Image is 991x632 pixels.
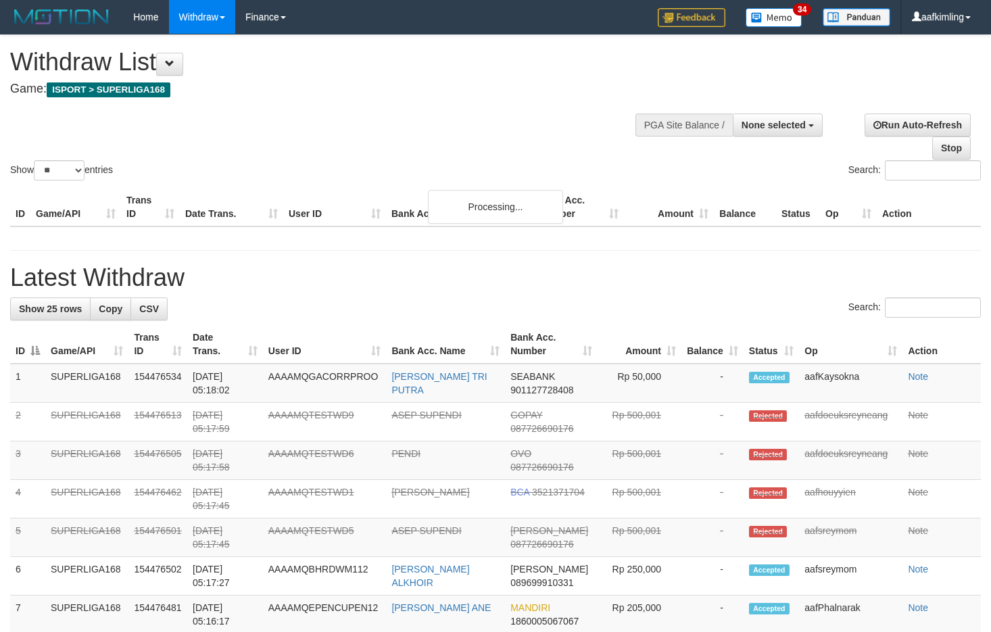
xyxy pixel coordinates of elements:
[45,518,128,557] td: SUPERLIGA168
[187,557,263,595] td: [DATE] 05:17:27
[391,448,420,459] a: PENDI
[749,526,787,537] span: Rejected
[510,525,588,536] span: [PERSON_NAME]
[510,371,555,382] span: SEABANK
[47,82,170,97] span: ISPORT > SUPERLIGA168
[391,371,487,395] a: [PERSON_NAME] TRI PUTRA
[799,364,902,403] td: aafKaysokna
[187,403,263,441] td: [DATE] 05:17:59
[848,160,981,180] label: Search:
[263,325,387,364] th: User ID: activate to sort column ascending
[10,7,113,27] img: MOTION_logo.png
[428,190,563,224] div: Processing...
[746,8,802,27] img: Button%20Memo.svg
[681,441,744,480] td: -
[820,188,877,226] th: Op
[749,564,790,576] span: Accepted
[391,410,461,420] a: ASEP SUPENDI
[908,602,928,613] a: Note
[128,557,187,595] td: 154476502
[128,518,187,557] td: 154476501
[598,557,681,595] td: Rp 250,000
[749,372,790,383] span: Accepted
[598,403,681,441] td: Rp 500,001
[128,364,187,403] td: 154476534
[263,403,387,441] td: AAAAMQTESTWD9
[10,160,113,180] label: Show entries
[10,264,981,291] h1: Latest Withdraw
[749,603,790,614] span: Accepted
[799,557,902,595] td: aafsreymom
[391,525,461,536] a: ASEP SUPENDI
[128,480,187,518] td: 154476462
[658,8,725,27] img: Feedback.jpg
[263,518,387,557] td: AAAAMQTESTWD5
[10,297,91,320] a: Show 25 rows
[877,188,981,226] th: Action
[749,410,787,422] span: Rejected
[45,557,128,595] td: SUPERLIGA168
[681,403,744,441] td: -
[510,448,531,459] span: OVO
[45,480,128,518] td: SUPERLIGA168
[598,364,681,403] td: Rp 50,000
[510,423,573,434] span: Copy 087726690176 to clipboard
[799,480,902,518] td: aafhouyyien
[10,518,45,557] td: 5
[130,297,168,320] a: CSV
[598,518,681,557] td: Rp 500,001
[45,364,128,403] td: SUPERLIGA168
[187,480,263,518] td: [DATE] 05:17:45
[99,303,122,314] span: Copy
[391,602,491,613] a: [PERSON_NAME] ANE
[749,487,787,499] span: Rejected
[128,441,187,480] td: 154476505
[263,480,387,518] td: AAAAMQTESTWD1
[908,487,928,497] a: Note
[733,114,823,137] button: None selected
[681,325,744,364] th: Balance: activate to sort column ascending
[180,188,283,226] th: Date Trans.
[10,325,45,364] th: ID: activate to sort column descending
[505,325,598,364] th: Bank Acc. Number: activate to sort column ascending
[823,8,890,26] img: panduan.png
[681,557,744,595] td: -
[10,82,647,96] h4: Game:
[187,441,263,480] td: [DATE] 05:17:58
[187,325,263,364] th: Date Trans.: activate to sort column ascending
[681,480,744,518] td: -
[510,385,573,395] span: Copy 901127728408 to clipboard
[534,188,624,226] th: Bank Acc. Number
[263,364,387,403] td: AAAAMQGACORRPROO
[263,557,387,595] td: AAAAMQBHRDWM112
[932,137,971,160] a: Stop
[139,303,159,314] span: CSV
[510,577,573,588] span: Copy 089699910331 to clipboard
[749,449,787,460] span: Rejected
[744,325,799,364] th: Status: activate to sort column ascending
[391,487,469,497] a: [PERSON_NAME]
[908,371,928,382] a: Note
[10,49,647,76] h1: Withdraw List
[10,403,45,441] td: 2
[90,297,131,320] a: Copy
[885,160,981,180] input: Search:
[45,403,128,441] td: SUPERLIGA168
[776,188,820,226] th: Status
[187,518,263,557] td: [DATE] 05:17:45
[10,441,45,480] td: 3
[799,403,902,441] td: aafdoeuksreyneang
[908,448,928,459] a: Note
[128,325,187,364] th: Trans ID: activate to sort column ascending
[187,364,263,403] td: [DATE] 05:18:02
[714,188,776,226] th: Balance
[908,564,928,575] a: Note
[635,114,733,137] div: PGA Site Balance /
[263,441,387,480] td: AAAAMQTESTWD6
[128,403,187,441] td: 154476513
[510,539,573,550] span: Copy 087726690176 to clipboard
[799,441,902,480] td: aafdoeuksreyneang
[799,325,902,364] th: Op: activate to sort column ascending
[391,564,469,588] a: [PERSON_NAME] ALKHOIR
[121,188,180,226] th: Trans ID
